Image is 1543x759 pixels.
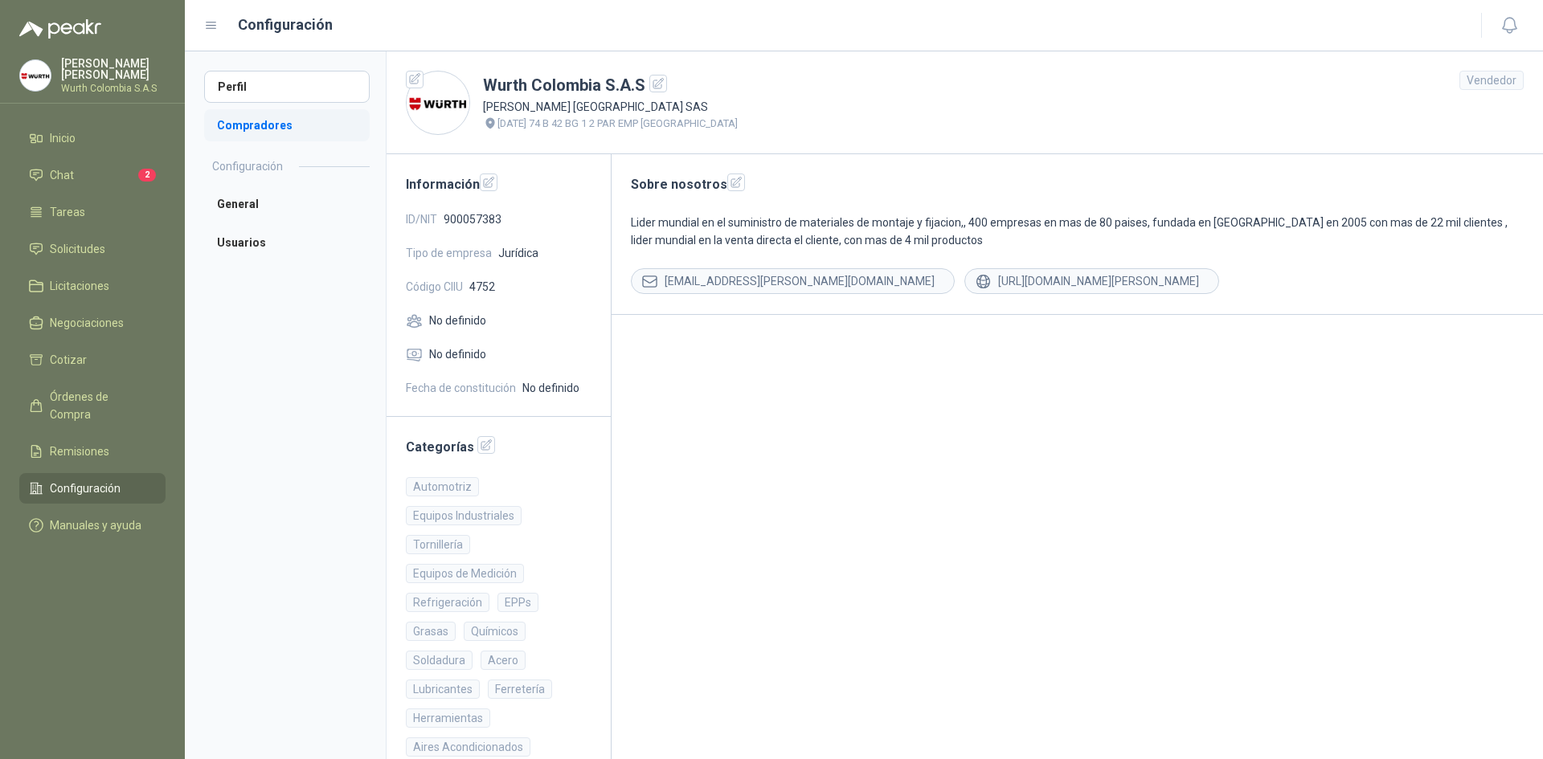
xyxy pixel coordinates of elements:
[406,593,489,612] div: Refrigeración
[406,564,524,583] div: Equipos de Medición
[19,510,166,541] a: Manuales y ayuda
[406,244,492,262] span: Tipo de empresa
[444,210,501,228] span: 900057383
[19,345,166,375] a: Cotizar
[19,197,166,227] a: Tareas
[19,19,101,39] img: Logo peakr
[964,268,1219,294] div: [URL][DOMAIN_NAME][PERSON_NAME]
[406,708,490,728] div: Herramientas
[429,312,486,329] span: No definido
[488,679,552,699] div: Ferretería
[406,379,516,397] span: Fecha de constitución
[19,160,166,190] a: Chat2
[50,388,150,423] span: Órdenes de Compra
[19,436,166,467] a: Remisiones
[469,278,495,296] span: 4752
[138,169,156,182] span: 2
[483,98,738,116] p: [PERSON_NAME] [GEOGRAPHIC_DATA] SAS
[61,84,166,93] p: Wurth Colombia S.A.S
[20,60,51,91] img: Company Logo
[406,506,522,525] div: Equipos Industriales
[406,679,480,699] div: Lubricantes
[497,593,538,612] div: EPPs
[204,188,370,220] a: General
[406,477,479,496] div: Automotriz
[238,14,333,36] h1: Configuración
[497,116,738,132] p: [DATE] 74 B 42 BG 1 2 PAR EMP [GEOGRAPHIC_DATA]
[406,278,463,296] span: Código CIIU
[429,345,486,363] span: No definido
[19,234,166,264] a: Solicitudes
[61,58,166,80] p: [PERSON_NAME] [PERSON_NAME]
[481,651,526,670] div: Acero
[50,240,105,258] span: Solicitudes
[19,308,166,338] a: Negociaciones
[50,479,121,497] span: Configuración
[631,173,1524,194] h2: Sobre nosotros
[631,268,955,294] div: [EMAIL_ADDRESS][PERSON_NAME][DOMAIN_NAME]
[406,436,591,457] h2: Categorías
[204,226,370,259] a: Usuarios
[406,737,530,757] div: Aires Acondicionados
[19,473,166,504] a: Configuración
[406,535,470,554] div: Tornillería
[19,123,166,153] a: Inicio
[406,651,473,670] div: Soldadura
[407,71,469,134] img: Company Logo
[19,271,166,301] a: Licitaciones
[406,622,456,641] div: Grasas
[50,203,85,221] span: Tareas
[406,210,437,228] span: ID/NIT
[50,443,109,460] span: Remisiones
[1459,71,1524,90] div: Vendedor
[522,379,579,397] span: No definido
[50,314,124,332] span: Negociaciones
[204,109,370,141] a: Compradores
[406,173,591,194] h2: Información
[498,244,538,262] span: Jurídica
[212,157,283,175] h2: Configuración
[19,382,166,430] a: Órdenes de Compra
[483,73,738,98] h1: Wurth Colombia S.A.S
[631,214,1524,249] p: Lider mundial en el suministro de materiales de montaje y fijacion,, 400 empresas en mas de 80 pa...
[50,277,109,295] span: Licitaciones
[50,129,76,147] span: Inicio
[50,351,87,369] span: Cotizar
[464,622,526,641] div: Químicos
[50,516,141,534] span: Manuales y ayuda
[204,71,370,103] a: Perfil
[50,166,74,184] span: Chat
